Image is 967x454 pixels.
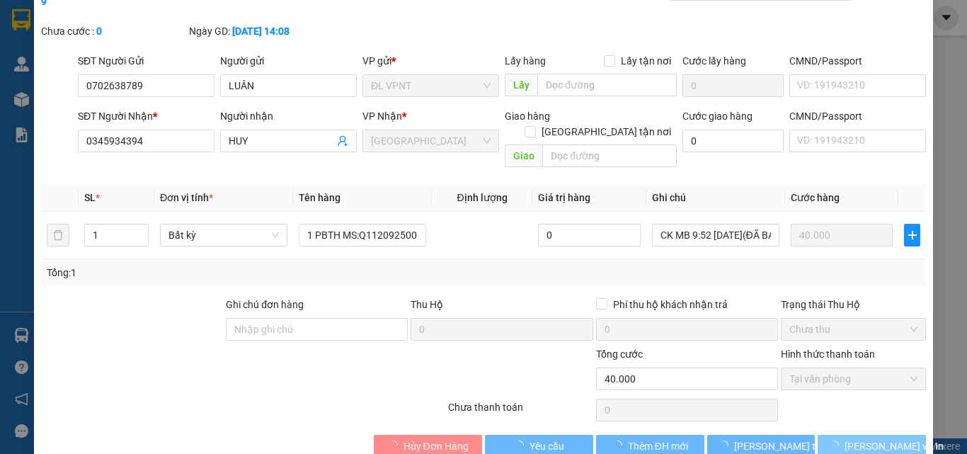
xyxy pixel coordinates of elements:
div: Chưa cước : [41,23,186,39]
span: Giá trị hàng [538,192,590,203]
input: Ghi chú đơn hàng [226,318,408,341]
div: Chưa thanh toán [447,399,595,424]
b: 0 [96,25,102,37]
span: Bất kỳ [168,225,279,246]
div: Trạng thái Thu Hộ [781,297,926,312]
button: plus [904,224,920,246]
img: logo.jpg [154,18,188,52]
span: Cước hàng [791,192,840,203]
span: ĐL Quận 1 [371,130,491,152]
b: [DOMAIN_NAME] [119,54,195,65]
span: Yêu cầu [530,438,564,454]
img: logo.jpg [18,18,88,89]
span: Phí thu hộ khách nhận trả [607,297,733,312]
input: Dọc đường [542,144,677,167]
span: Thêm ĐH mới [628,438,688,454]
span: user-add [337,135,348,147]
div: CMND/Passport [789,108,926,124]
span: loading [612,441,628,450]
span: Chưa thu [789,319,917,340]
span: plus [905,229,920,241]
span: Tổng cước [596,348,643,360]
div: Người nhận [220,108,357,124]
span: Đơn vị tính [160,192,213,203]
div: VP gửi [362,53,499,69]
span: ĐL VPNT [371,75,491,96]
span: VP Nhận [362,110,402,122]
input: Dọc đường [537,74,677,96]
span: [GEOGRAPHIC_DATA] tận nơi [536,124,677,140]
li: (c) 2017 [119,67,195,85]
span: loading [719,441,734,450]
span: loading [388,441,404,450]
span: SL [84,192,96,203]
label: Hình thức thanh toán [781,348,875,360]
div: Ngày GD: [189,23,334,39]
div: SĐT Người Gửi [78,53,214,69]
label: Cước giao hàng [682,110,753,122]
input: Cước lấy hàng [682,74,784,97]
span: Lấy hàng [505,55,546,67]
span: loading [514,441,530,450]
span: Tại văn phòng [789,368,917,390]
span: [PERSON_NAME] thay đổi [734,438,847,454]
span: loading [829,441,845,450]
span: [PERSON_NAME] và In [845,438,944,454]
div: SĐT Người Nhận [78,108,214,124]
input: Cước giao hàng [682,130,784,152]
div: Người gửi [220,53,357,69]
input: Ghi Chú [652,224,779,246]
div: CMND/Passport [789,53,926,69]
label: Ghi chú đơn hàng [226,299,304,310]
span: Giao hàng [505,110,550,122]
b: [DATE] 14:08 [232,25,290,37]
span: Tên hàng [299,192,341,203]
span: Lấy tận nơi [615,53,677,69]
th: Ghi chú [646,184,785,212]
span: Thu Hộ [411,299,443,310]
span: Giao [505,144,542,167]
b: Phúc An Express [18,91,74,183]
span: Định lượng [457,192,507,203]
input: VD: Bàn, Ghế [299,224,426,246]
div: Tổng: 1 [47,265,374,280]
b: Gửi khách hàng [87,21,140,87]
span: Lấy [505,74,537,96]
label: Cước lấy hàng [682,55,746,67]
button: delete [47,224,69,246]
input: 0 [791,224,893,246]
span: Hủy Đơn Hàng [404,438,469,454]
